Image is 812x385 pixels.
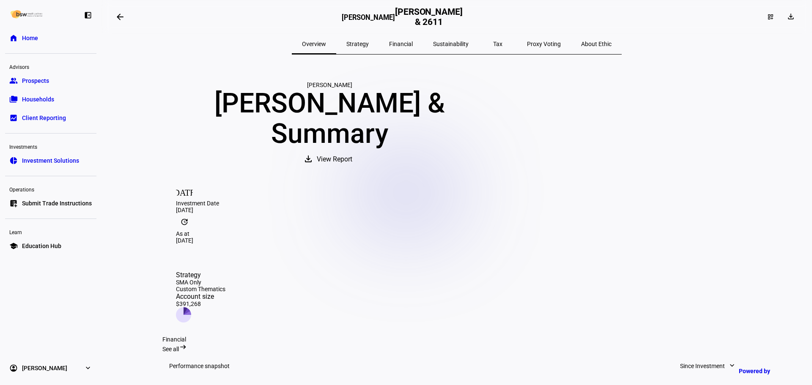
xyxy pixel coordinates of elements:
mat-icon: download [303,154,313,164]
eth-mat-symbol: expand_more [84,364,92,372]
span: Client Reporting [22,114,66,122]
mat-icon: arrow_backwards [115,12,125,22]
div: [PERSON_NAME] & Summary [162,88,497,149]
eth-mat-symbol: bid_landscape [9,114,18,122]
mat-icon: expand_more [728,361,736,370]
span: Proxy Voting [527,41,561,47]
eth-mat-symbol: home [9,34,18,42]
h2: [PERSON_NAME] & 2611 [395,7,463,27]
div: [PERSON_NAME] [162,82,497,88]
span: See all [162,346,179,352]
mat-icon: update [176,213,193,230]
span: Prospects [22,76,49,85]
div: Custom Thematics [176,286,225,292]
mat-icon: [DATE] [176,183,193,200]
a: pie_chartInvestment Solutions [5,152,96,169]
a: Powered by [735,363,799,379]
h3: [PERSON_NAME] [342,14,395,26]
div: Advisors [5,60,96,72]
eth-mat-symbol: pie_chart [9,156,18,165]
div: Investment Date [176,200,738,207]
span: Education Hub [22,242,61,250]
div: Operations [5,183,96,195]
div: [DATE] [176,207,738,213]
a: groupProspects [5,72,96,89]
span: Strategy [346,41,369,47]
eth-mat-symbol: list_alt_add [9,199,18,208]
span: Since Investment [680,358,725,374]
h3: Performance snapshot [169,363,230,369]
span: Sustainability [433,41,469,47]
mat-icon: download [787,12,795,21]
span: Tax [493,41,502,47]
eth-mat-symbol: school [9,242,18,250]
span: Investment Solutions [22,156,79,165]
eth-mat-symbol: account_circle [9,364,18,372]
eth-mat-symbol: group [9,76,18,85]
div: $391,268 [176,300,225,307]
div: Learn [5,226,96,238]
div: Strategy [176,271,225,279]
span: Financial [389,41,413,47]
span: [PERSON_NAME] [22,364,67,372]
div: As at [176,230,738,237]
div: Financial [162,336,751,343]
eth-mat-symbol: left_panel_close [84,11,92,19]
mat-icon: arrow_right_alt [179,343,187,351]
div: Investments [5,140,96,152]
span: Overview [302,41,326,47]
a: homeHome [5,30,96,46]
div: SMA Only [176,279,225,286]
div: Account size [176,292,225,300]
span: Households [22,95,54,104]
button: View Report [295,149,364,169]
span: Submit Trade Instructions [22,199,92,208]
div: [DATE] [176,237,738,244]
span: About Ethic [581,41,612,47]
mat-icon: dashboard_customize [767,14,774,20]
a: bid_landscapeClient Reporting [5,109,96,126]
a: folder_copyHouseholds [5,91,96,108]
button: Since Investment [672,358,744,374]
eth-mat-symbol: folder_copy [9,95,18,104]
span: View Report [317,149,352,169]
span: Home [22,34,38,42]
